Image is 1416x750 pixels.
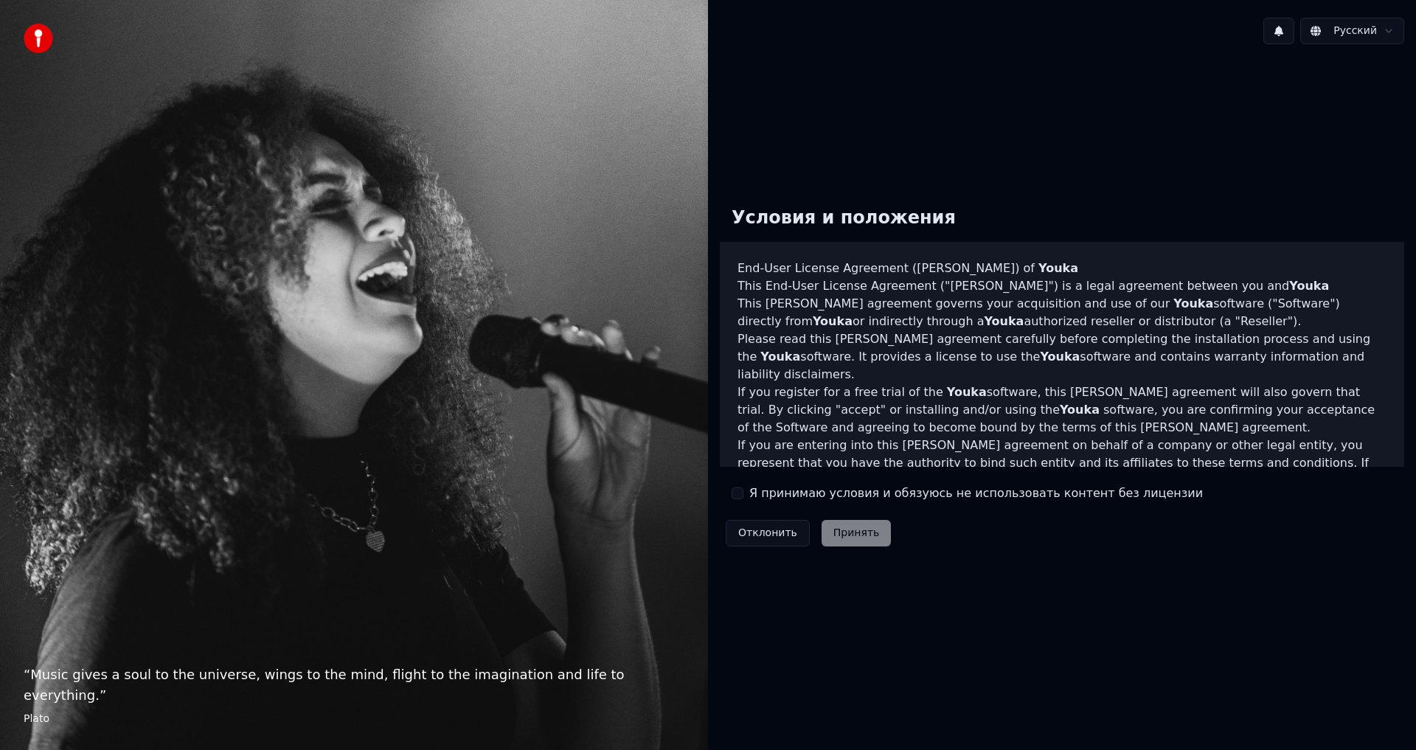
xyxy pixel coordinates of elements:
[760,350,800,364] span: Youka
[737,260,1386,277] h3: End-User License Agreement ([PERSON_NAME]) of
[947,385,987,399] span: Youka
[984,314,1024,328] span: Youka
[24,712,684,726] footer: Plato
[737,437,1386,507] p: If you are entering into this [PERSON_NAME] agreement on behalf of a company or other legal entit...
[737,295,1386,330] p: This [PERSON_NAME] agreement governs your acquisition and use of our software ("Software") direct...
[24,664,684,706] p: “ Music gives a soul to the universe, wings to the mind, flight to the imagination and life to ev...
[813,314,853,328] span: Youka
[737,330,1386,383] p: Please read this [PERSON_NAME] agreement carefully before completing the installation process and...
[726,520,810,546] button: Отклонить
[24,24,53,53] img: youka
[737,277,1386,295] p: This End-User License Agreement ("[PERSON_NAME]") is a legal agreement between you and
[1038,261,1078,275] span: Youka
[737,383,1386,437] p: If you register for a free trial of the software, this [PERSON_NAME] agreement will also govern t...
[749,485,1203,502] label: Я принимаю условия и обязуюсь не использовать контент без лицензии
[720,195,968,242] div: Условия и положения
[1289,279,1329,293] span: Youka
[1060,403,1100,417] span: Youka
[1040,350,1080,364] span: Youka
[1173,296,1213,310] span: Youka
